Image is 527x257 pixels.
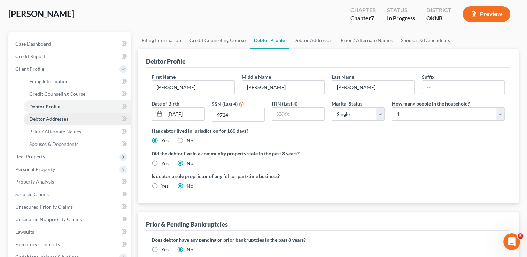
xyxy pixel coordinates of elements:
a: Debtor Profile [24,100,131,113]
a: Executory Contracts [10,238,131,251]
input: -- [332,81,414,94]
label: Yes [161,137,169,144]
span: Executory Contracts [15,241,60,247]
label: Marital Status [332,100,362,107]
span: Unsecured Nonpriority Claims [15,216,82,222]
span: Real Property [15,154,45,159]
a: Credit Counseling Course [185,32,250,49]
div: Debtor Profile [146,57,186,65]
span: Client Profile [15,66,44,72]
a: Credit Report [10,50,131,63]
a: Spouses & Dependents [397,32,454,49]
label: Suffix [422,73,435,80]
label: How many people in the household? [392,100,470,107]
label: Yes [161,160,169,167]
label: No [187,246,193,253]
span: Lawsuits [15,229,34,235]
a: Case Dashboard [10,38,131,50]
span: 5 [518,233,523,239]
a: Debtor Addresses [24,113,131,125]
div: District [426,6,451,14]
a: Lawsuits [10,226,131,238]
span: Filing Information [29,78,69,84]
a: Property Analysis [10,176,131,188]
a: Filing Information [138,32,185,49]
span: Debtor Profile [29,103,60,109]
input: M.I [242,81,324,94]
label: Has debtor lived in jurisdiction for 180 days? [152,127,505,134]
span: Case Dashboard [15,41,51,47]
a: Filing Information [24,75,131,88]
label: No [187,137,193,144]
a: Secured Claims [10,188,131,201]
span: Personal Property [15,166,55,172]
label: Does debtor have any pending or prior bankruptcies in the past 8 years? [152,236,505,243]
a: Prior / Alternate Names [336,32,397,49]
span: Debtor Addresses [29,116,68,122]
a: Debtor Addresses [289,32,336,49]
span: Credit Report [15,53,45,59]
div: Prior & Pending Bankruptcies [146,220,228,228]
input: -- [422,81,504,94]
label: SSN (Last 4) [212,100,238,108]
span: Unsecured Priority Claims [15,204,73,210]
button: Preview [463,6,510,22]
input: XXXX [272,108,324,121]
label: Did the debtor live in a community property state in the past 8 years? [152,150,505,157]
label: Yes [161,246,169,253]
label: Last Name [332,73,354,80]
label: No [187,160,193,167]
label: No [187,182,193,189]
div: In Progress [387,14,415,22]
div: Chapter [350,14,376,22]
input: XXXX [212,108,264,121]
div: Chapter [350,6,376,14]
div: OKNB [426,14,451,22]
input: MM/DD/YYYY [165,108,204,121]
label: ITIN (Last 4) [272,100,297,107]
a: Credit Counseling Course [24,88,131,100]
div: Status [387,6,415,14]
iframe: Intercom live chat [503,233,520,250]
span: Prior / Alternate Names [29,128,81,134]
label: Middle Name [242,73,271,80]
a: Spouses & Dependents [24,138,131,150]
span: Credit Counseling Course [29,91,85,97]
input: -- [152,81,234,94]
a: Debtor Profile [250,32,289,49]
span: 7 [371,15,374,21]
a: Unsecured Priority Claims [10,201,131,213]
span: Property Analysis [15,179,54,185]
span: Spouses & Dependents [29,141,78,147]
label: First Name [152,73,176,80]
label: Yes [161,182,169,189]
span: [PERSON_NAME] [8,9,74,19]
a: Unsecured Nonpriority Claims [10,213,131,226]
label: Date of Birth [152,100,179,107]
label: Is debtor a sole proprietor of any full or part-time business? [152,172,325,180]
a: Prior / Alternate Names [24,125,131,138]
span: Secured Claims [15,191,49,197]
